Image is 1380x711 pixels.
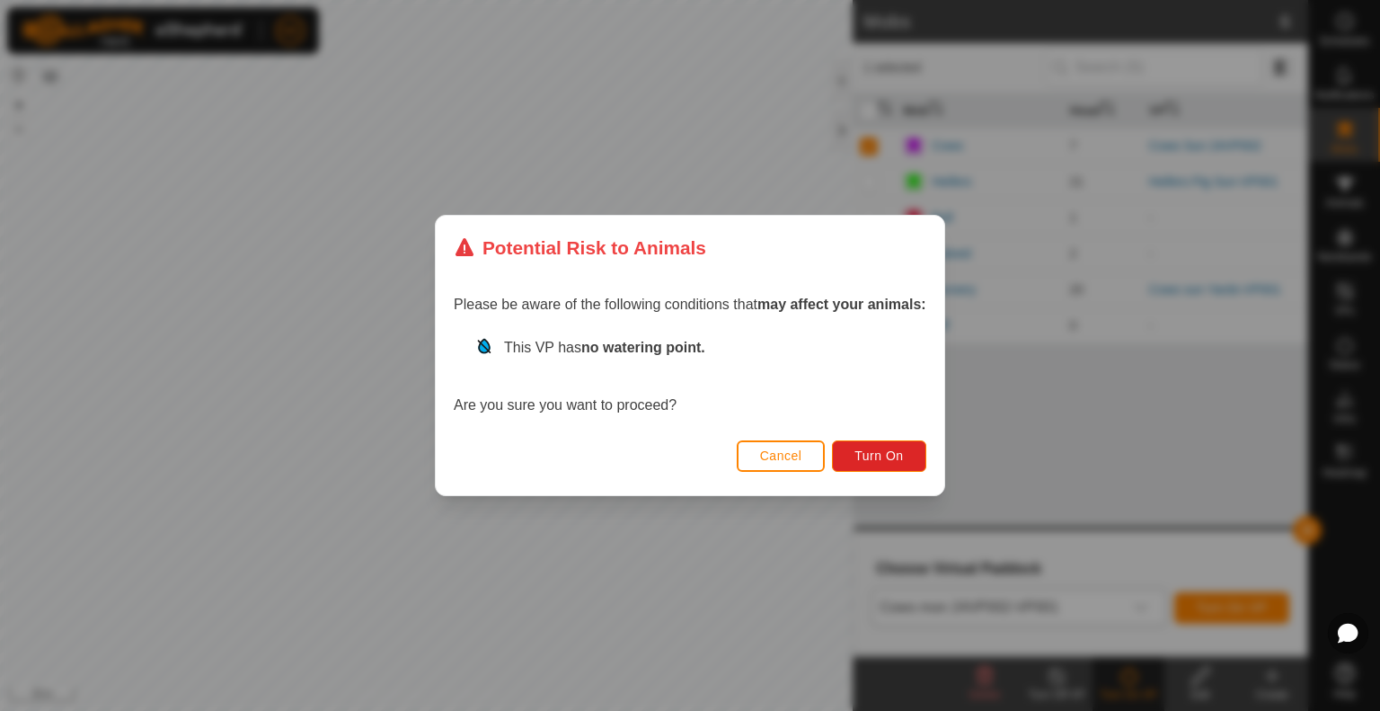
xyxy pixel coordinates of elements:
strong: no watering point. [581,340,705,355]
strong: may affect your animals: [757,297,926,312]
span: This VP has [504,340,705,355]
span: Cancel [760,449,802,463]
button: Turn On [833,440,926,472]
div: Are you sure you want to proceed? [454,337,926,416]
div: Potential Risk to Animals [454,234,706,262]
button: Cancel [737,440,826,472]
span: Please be aware of the following conditions that [454,297,926,312]
span: Turn On [855,449,904,463]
